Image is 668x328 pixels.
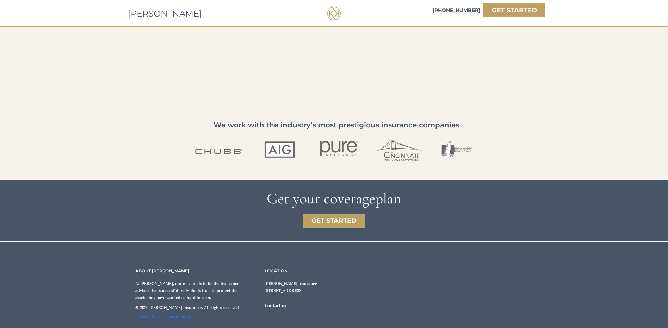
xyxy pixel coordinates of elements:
[303,214,365,228] a: GET STARTED
[135,281,239,300] span: At [PERSON_NAME], our mission is to be the insurance advisor that successful individuals trust to...
[267,189,375,208] span: Get your coverage
[214,121,459,129] span: We work with the industry’s most prestigious insurance companies
[135,268,189,273] span: ABOUT [PERSON_NAME]
[265,268,288,273] span: LOCATION
[265,302,286,308] a: Contact us
[433,7,480,13] span: [PHONE_NUMBER]
[135,305,239,310] span: © 2020 [PERSON_NAME] Insurance. All rights reserved
[265,281,317,293] span: [PERSON_NAME] Insurance [STREET_ADDRESS]
[135,314,162,319] a: Privacy Policy
[128,8,202,19] span: [PERSON_NAME]
[483,3,545,17] a: GET STARTED
[163,314,194,319] a: Terms of Service
[492,6,537,14] strong: GET STARTED
[311,217,357,225] strong: GET STARTED
[135,314,197,319] span: |
[265,303,286,308] span: Contact us
[375,189,401,208] span: plan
